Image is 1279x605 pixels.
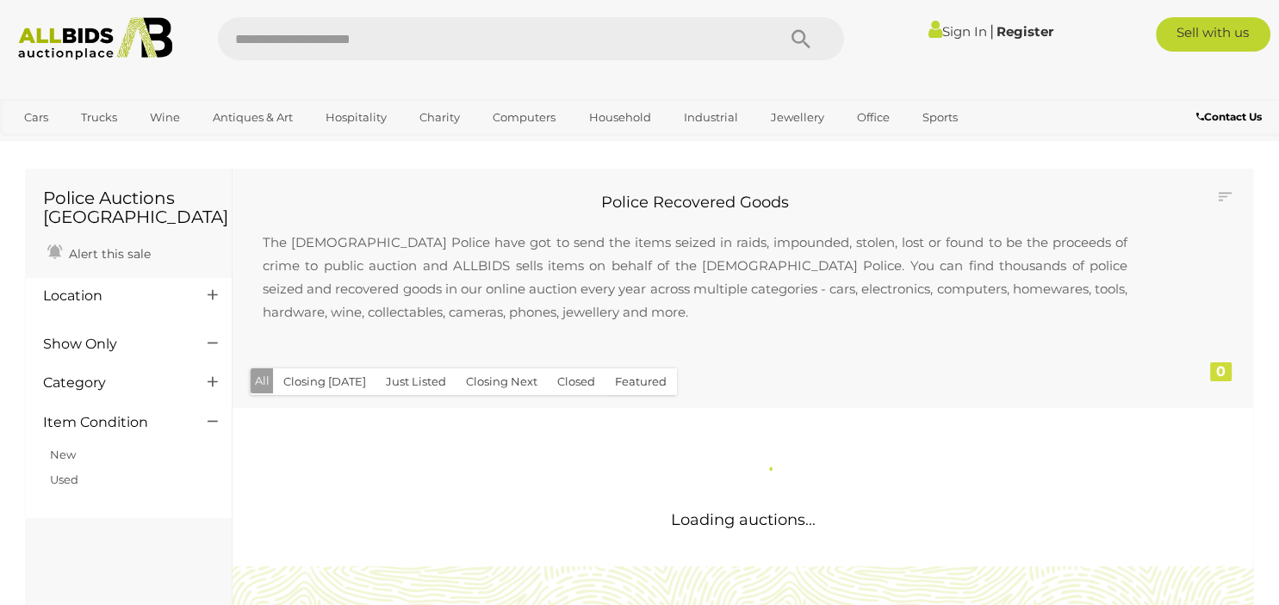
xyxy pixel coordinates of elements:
a: Industrial [673,103,749,132]
div: 0 [1210,362,1232,381]
a: Trucks [70,103,128,132]
button: Search [758,17,844,60]
h1: Police Auctions [GEOGRAPHIC_DATA] [43,188,214,226]
a: Cars [13,103,59,132]
p: The [DEMOGRAPHIC_DATA] Police have got to send the items seized in raids, impounded, stolen, lost... [245,213,1145,341]
a: Charity [408,103,471,132]
h4: Item Condition [43,415,182,430]
a: Used [50,472,78,486]
h2: Police Recovered Goods [245,194,1145,212]
a: Sign In [928,23,987,40]
a: Computers [481,103,567,132]
button: Featured [605,368,677,395]
a: New [50,448,76,461]
b: Contact Us [1196,110,1262,123]
a: Household [577,103,661,132]
a: [GEOGRAPHIC_DATA] [13,133,158,161]
a: Register [997,23,1053,40]
img: Allbids.com.au [9,17,182,60]
a: Sports [911,103,969,132]
a: Contact Us [1196,108,1266,127]
a: Hospitality [314,103,398,132]
h4: Show Only [43,336,182,352]
span: | [990,22,994,40]
button: Just Listed [376,368,456,395]
a: Office [846,103,901,132]
button: Closed [547,368,605,395]
a: Jewellery [760,103,835,132]
button: All [251,368,274,393]
span: Alert this sale [65,246,151,262]
a: Antiques & Art [202,103,304,132]
a: Wine [139,103,191,132]
h4: Location [43,288,182,304]
span: Loading auctions... [671,510,816,529]
a: Sell with us [1156,17,1271,52]
button: Closing Next [456,368,548,395]
h4: Category [43,375,182,391]
a: Alert this sale [43,239,155,265]
button: Closing [DATE] [273,368,376,395]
